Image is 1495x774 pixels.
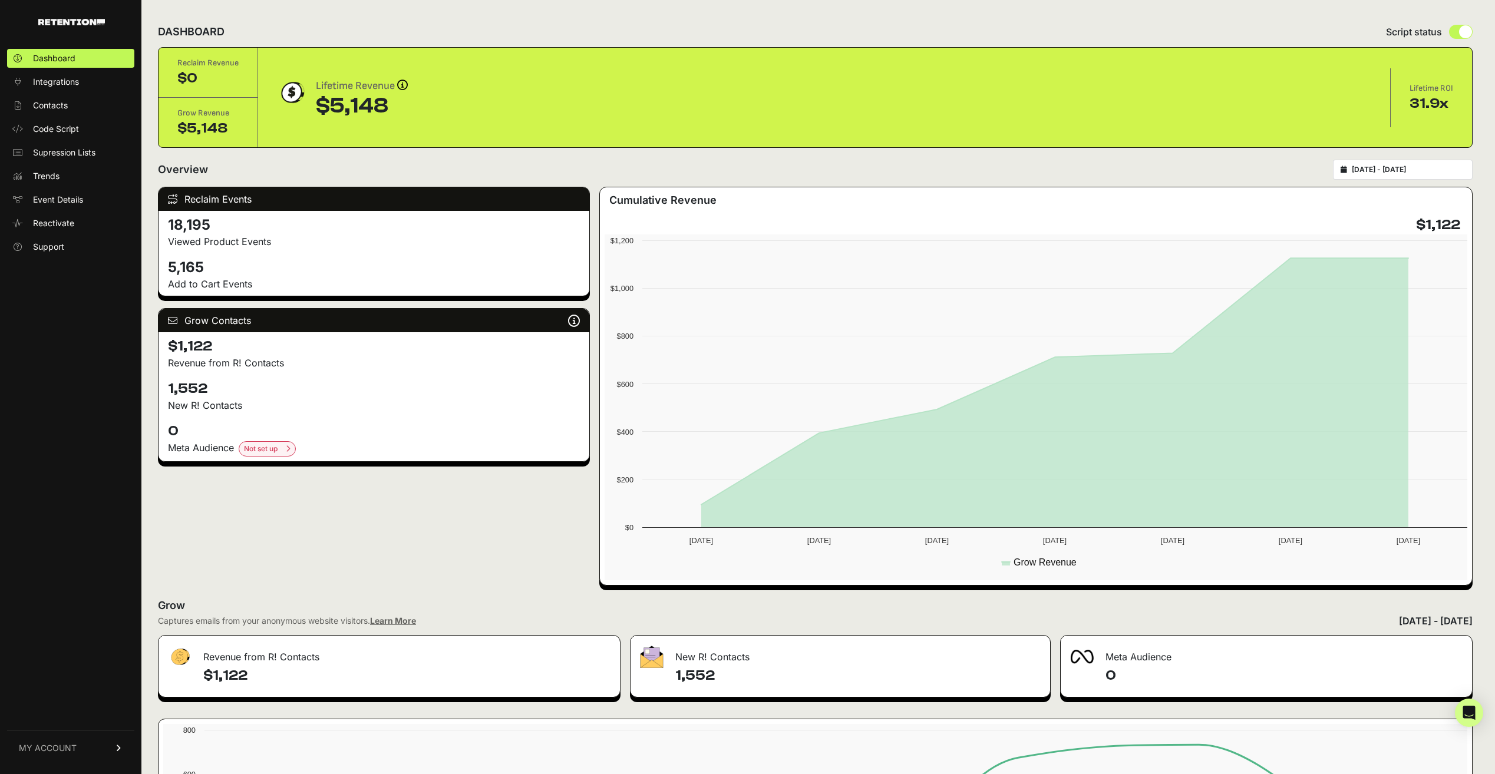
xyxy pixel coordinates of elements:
h4: 0 [1105,666,1463,685]
div: 31.9x [1410,94,1453,113]
div: $5,148 [177,119,239,138]
text: $600 [617,380,633,389]
a: Dashboard [7,49,134,68]
a: Code Script [7,120,134,138]
a: Supression Lists [7,143,134,162]
text: $1,200 [610,236,633,245]
span: Trends [33,170,60,182]
p: New R! Contacts [168,398,580,412]
text: 800 [183,726,196,735]
text: [DATE] [689,536,713,545]
text: $0 [625,523,633,532]
text: [DATE] [1397,536,1420,545]
img: fa-dollar-13500eef13a19c4ab2b9ed9ad552e47b0d9fc28b02b83b90ba0e00f96d6372e9.png [168,646,192,669]
span: Contacts [33,100,68,111]
h4: 1,552 [675,666,1041,685]
span: Event Details [33,194,83,206]
h2: Grow [158,597,1473,614]
p: Revenue from R! Contacts [168,356,580,370]
img: fa-envelope-19ae18322b30453b285274b1b8af3d052b27d846a4fbe8435d1a52b978f639a2.png [640,646,664,668]
span: MY ACCOUNT [19,742,77,754]
span: Script status [1386,25,1442,39]
div: Meta Audience [1061,636,1472,671]
text: [DATE] [807,536,831,545]
img: fa-meta-2f981b61bb99beabf952f7030308934f19ce035c18b003e963880cc3fabeebb7.png [1070,650,1094,664]
span: Supression Lists [33,147,95,158]
span: Reactivate [33,217,74,229]
h4: 1,552 [168,379,580,398]
text: [DATE] [925,536,949,545]
text: [DATE] [1161,536,1184,545]
h2: DASHBOARD [158,24,225,40]
span: Integrations [33,76,79,88]
a: Trends [7,167,134,186]
p: Add to Cart Events [168,277,580,291]
h3: Cumulative Revenue [609,192,717,209]
a: Contacts [7,96,134,115]
span: Support [33,241,64,253]
div: Reclaim Revenue [177,57,239,69]
text: [DATE] [1043,536,1067,545]
text: $1,000 [610,284,633,293]
div: Open Intercom Messenger [1455,699,1483,727]
div: Reclaim Events [159,187,589,211]
div: $5,148 [316,94,408,118]
text: $200 [617,475,633,484]
h4: $1,122 [1416,216,1460,234]
a: Reactivate [7,214,134,233]
text: $800 [617,332,633,340]
div: $0 [177,69,239,88]
img: Retention.com [38,19,105,25]
h4: 18,195 [168,216,580,234]
h4: $1,122 [168,337,580,356]
span: Code Script [33,123,79,135]
h2: Overview [158,161,208,178]
a: MY ACCOUNT [7,730,134,766]
img: dollar-coin-05c43ed7efb7bc0c12610022525b4bbbb207c7efeef5aecc26f025e68dcafac9.png [277,78,306,107]
div: Lifetime Revenue [316,78,408,94]
div: Grow Revenue [177,107,239,119]
h4: $1,122 [203,666,610,685]
text: Grow Revenue [1014,557,1077,567]
div: Captures emails from your anonymous website visitors. [158,615,416,627]
h4: 0 [168,422,580,441]
text: $400 [617,428,633,436]
div: Grow Contacts [159,309,589,332]
text: [DATE] [1279,536,1302,545]
p: Viewed Product Events [168,234,580,249]
a: Learn More [370,616,416,626]
a: Event Details [7,190,134,209]
div: Meta Audience [168,441,580,457]
h4: 5,165 [168,258,580,277]
div: [DATE] - [DATE] [1399,614,1473,628]
div: Revenue from R! Contacts [159,636,620,671]
div: New R! Contacts [631,636,1050,671]
a: Integrations [7,72,134,91]
div: Lifetime ROI [1410,82,1453,94]
a: Support [7,237,134,256]
span: Dashboard [33,52,75,64]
